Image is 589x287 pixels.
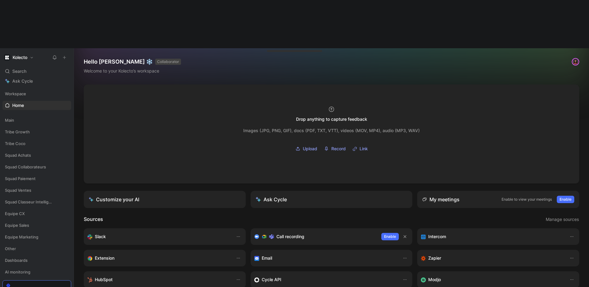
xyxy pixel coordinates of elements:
a: Ask Cycle [2,77,71,86]
div: Equipe CX [2,209,71,218]
span: Enable [560,196,572,202]
div: Drop anything to capture feedback [296,116,367,123]
a: Home [2,101,71,110]
h3: Extension [95,254,114,262]
span: Squad Ventes [5,187,31,193]
h3: Cycle API [262,276,281,283]
button: Record [322,144,348,153]
div: Other [2,244,71,255]
span: Dashboards [5,257,28,263]
h3: Slack [95,233,106,240]
div: Customize your AI [89,196,139,203]
span: Main [5,117,14,123]
button: Enable [557,196,574,203]
span: Home [12,102,24,108]
div: Record & transcribe meetings from Zoom, Meet & Teams. [254,233,377,240]
div: Other [2,244,71,253]
button: Ask Cycle [251,191,413,208]
span: Tribe Coco [5,140,25,147]
a: Customize your AI [84,191,246,208]
div: My meetings [422,196,460,203]
button: Link [350,144,370,153]
div: AI monitoring [2,267,71,278]
span: AI monitoring [5,269,30,275]
div: Capture feedback from anywhere on the web [87,254,230,262]
span: Ask Cycle [12,77,33,85]
span: Squad Achats [5,152,31,158]
div: Squad Ventes [2,186,71,197]
h2: Sources [84,215,103,223]
div: Tribe Growth [2,127,71,138]
h3: Call recording [276,233,304,240]
div: Images (JPG, PNG, GIF), docs (PDF, TXT, VTT), videos (MOV, MP4), audio (MP3, WAV) [243,127,420,134]
div: Squad Achats [2,151,71,160]
div: Squad Collaborateurs [2,162,71,171]
span: Upload [303,145,317,152]
h3: Zapier [428,254,441,262]
span: Squad Collaborateurs [5,164,46,170]
span: Search [12,68,26,75]
div: Welcome to your Kolecto’s workspace [84,67,181,75]
span: Other [5,246,16,252]
span: Link [360,145,368,152]
div: Squad Collaborateurs [2,162,71,173]
div: Equipe Sales [2,221,71,232]
div: Squad Paiement [2,174,71,183]
div: Sync your customers, send feedback and get updates in Intercom [421,233,563,240]
div: Equipe Sales [2,221,71,230]
button: Manage sources [545,215,579,223]
span: Enable [384,234,396,240]
div: Main [2,116,71,125]
button: Upload [293,144,319,153]
div: Squad Ventes [2,186,71,195]
h3: Modjo [428,276,441,283]
span: Squad Classeur Intelligent [5,199,53,205]
button: KolectoKolecto [2,53,35,62]
button: Enable [381,233,399,240]
div: Equipe Marketing [2,232,71,242]
div: Tribe Growth [2,127,71,136]
img: Kolecto [4,54,10,61]
div: Sync your customers, send feedback and get updates in Slack [87,233,230,240]
div: Squad Classeur Intelligent [2,197,71,206]
img: avatar [572,59,579,65]
span: Workspace [5,91,26,97]
div: Equipe Marketing [2,232,71,243]
div: Ask Cycle [256,196,287,203]
span: Squad Paiement [5,175,36,182]
h3: Intercom [428,233,446,240]
button: COLLABORATOR [155,59,181,65]
div: Main [2,116,71,127]
span: Equipe Sales [5,222,29,228]
div: Squad Paiement [2,174,71,185]
p: Enable to view your meetings [502,196,552,202]
div: Workspace [2,89,71,98]
div: Squad Achats [2,151,71,162]
h1: Kolecto [13,55,27,60]
h3: Email [262,254,272,262]
span: Equipe CX [5,210,25,217]
span: Equipe Marketing [5,234,38,240]
h1: Hello [PERSON_NAME] ❄️ [84,58,181,65]
div: Sync customers & send feedback from custom sources. Get inspired by our favorite use case [254,276,397,283]
div: Dashboards [2,256,71,267]
span: Record [331,145,346,152]
div: Tribe Coco [2,139,71,148]
h3: HubSpot [95,276,113,283]
div: Tribe Coco [2,139,71,150]
div: Capture feedback from thousands of sources with Zapier (survey results, recordings, sheets, etc). [421,254,563,262]
span: Tribe Growth [5,129,30,135]
div: Search [2,67,71,76]
div: Forward emails to your feedback inbox [254,254,397,262]
div: Equipe CX [2,209,71,220]
div: Dashboards [2,256,71,265]
div: Squad Classeur Intelligent [2,197,71,208]
div: AI monitoring [2,267,71,277]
